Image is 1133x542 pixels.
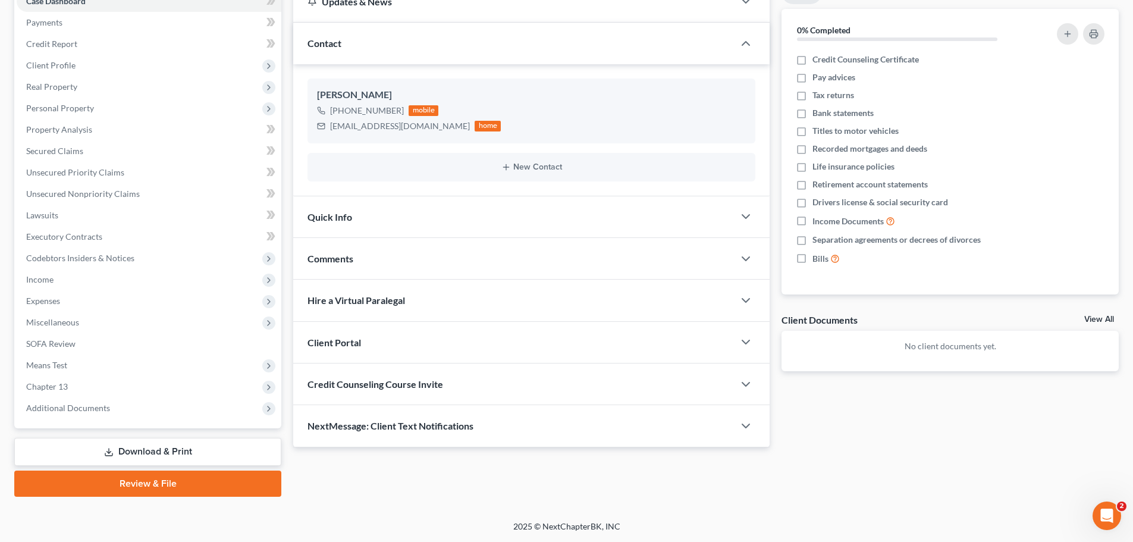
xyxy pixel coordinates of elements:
span: SOFA Review [26,339,76,349]
div: mobile [409,105,438,116]
div: Client Documents [782,314,858,326]
a: Lawsuits [17,205,281,226]
span: Income [26,274,54,284]
span: Hire a Virtual Paralegal [307,295,405,306]
iframe: Intercom live chat [1093,502,1121,530]
span: Pay advices [812,71,855,83]
a: View All [1084,315,1114,324]
div: [PERSON_NAME] [317,88,746,102]
a: Payments [17,12,281,33]
span: Payments [26,17,62,27]
span: Miscellaneous [26,317,79,327]
a: Executory Contracts [17,226,281,247]
div: home [475,121,501,131]
span: Quick Info [307,211,352,223]
span: Bank statements [812,107,874,119]
span: Chapter 13 [26,381,68,391]
div: [PHONE_NUMBER] [330,105,404,117]
a: Download & Print [14,438,281,466]
span: Tax returns [812,89,854,101]
span: Credit Counseling Course Invite [307,378,443,390]
span: Bills [812,253,828,265]
span: Executory Contracts [26,231,102,242]
span: Comments [307,253,353,264]
span: Lawsuits [26,210,58,220]
span: 2 [1117,502,1126,511]
a: Unsecured Priority Claims [17,162,281,183]
a: Property Analysis [17,119,281,140]
span: Property Analysis [26,124,92,134]
div: 2025 © NextChapterBK, INC [228,521,906,542]
a: Credit Report [17,33,281,55]
span: Real Property [26,82,77,92]
button: New Contact [317,162,746,172]
span: Life insurance policies [812,161,895,173]
span: Secured Claims [26,146,83,156]
span: Titles to motor vehicles [812,125,899,137]
span: Retirement account statements [812,178,928,190]
strong: 0% Completed [797,25,850,35]
span: Personal Property [26,103,94,113]
span: Separation agreements or decrees of divorces [812,234,981,246]
a: SOFA Review [17,333,281,355]
span: Client Profile [26,60,76,70]
span: NextMessage: Client Text Notifications [307,420,473,431]
span: Codebtors Insiders & Notices [26,253,134,263]
a: Unsecured Nonpriority Claims [17,183,281,205]
span: Means Test [26,360,67,370]
span: Recorded mortgages and deeds [812,143,927,155]
span: Unsecured Nonpriority Claims [26,189,140,199]
span: Income Documents [812,215,884,227]
span: Credit Report [26,39,77,49]
span: Drivers license & social security card [812,196,948,208]
div: [EMAIL_ADDRESS][DOMAIN_NAME] [330,120,470,132]
span: Expenses [26,296,60,306]
a: Review & File [14,471,281,497]
span: Unsecured Priority Claims [26,167,124,177]
span: Additional Documents [26,403,110,413]
span: Client Portal [307,337,361,348]
span: Credit Counseling Certificate [812,54,919,65]
span: Contact [307,37,341,49]
p: No client documents yet. [791,340,1109,352]
a: Secured Claims [17,140,281,162]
